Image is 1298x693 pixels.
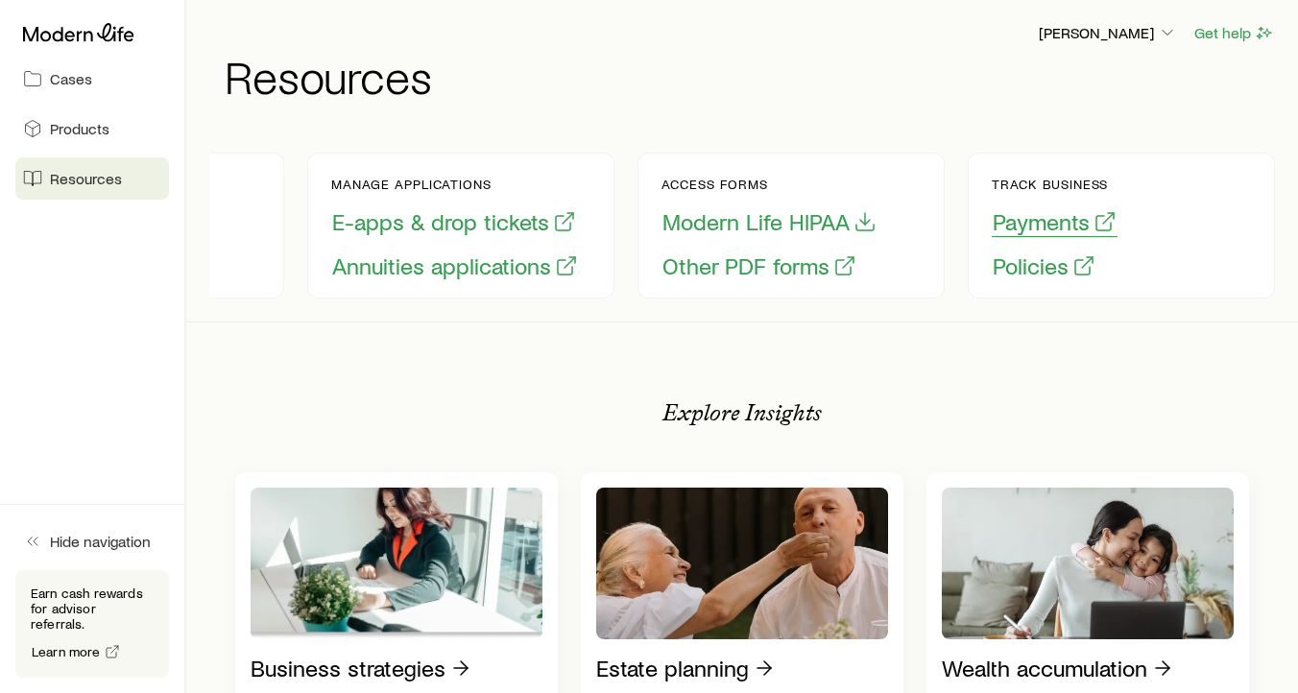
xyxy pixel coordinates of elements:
[661,251,857,281] button: Other PDF forms
[596,655,749,681] p: Estate planning
[15,58,169,100] a: Cases
[1039,23,1177,42] p: [PERSON_NAME]
[331,207,577,237] button: E-apps & drop tickets
[50,69,92,88] span: Cases
[942,488,1234,639] img: Wealth accumulation
[661,207,877,237] button: Modern Life HIPAA
[331,177,579,192] p: Manage applications
[251,655,445,681] p: Business strategies
[225,53,1275,99] h1: Resources
[15,108,169,150] a: Products
[596,488,888,639] img: Estate planning
[992,177,1118,192] p: Track business
[942,655,1147,681] p: Wealth accumulation
[50,532,151,551] span: Hide navigation
[31,585,154,632] p: Earn cash rewards for advisor referrals.
[662,399,822,426] p: Explore Insights
[992,251,1096,281] button: Policies
[1193,22,1275,44] button: Get help
[1038,22,1178,45] button: [PERSON_NAME]
[661,177,877,192] p: Access forms
[50,169,122,188] span: Resources
[992,207,1118,237] button: Payments
[15,520,169,562] button: Hide navigation
[15,570,169,678] div: Earn cash rewards for advisor referrals.Learn more
[50,119,109,138] span: Products
[331,251,579,281] button: Annuities applications
[15,157,169,200] a: Resources
[251,488,542,639] img: Business strategies
[32,645,101,658] span: Learn more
